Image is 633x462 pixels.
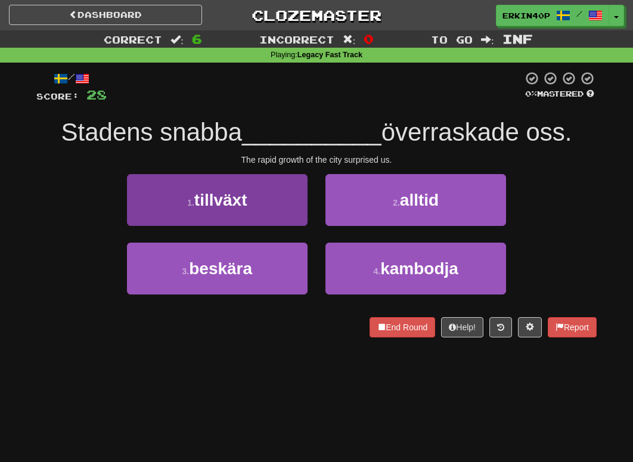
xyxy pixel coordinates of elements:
[86,87,107,102] span: 28
[525,89,537,98] span: 0 %
[242,118,381,146] span: __________
[373,266,380,276] small: 4 .
[370,317,435,337] button: End Round
[127,174,308,226] button: 1.tillväxt
[36,154,597,166] div: The rapid growth of the city surprised us.
[36,71,107,86] div: /
[431,33,473,45] span: To go
[380,259,458,278] span: kambodja
[364,32,374,46] span: 0
[548,317,597,337] button: Report
[187,198,194,207] small: 1 .
[523,89,597,100] div: Mastered
[325,243,506,294] button: 4.kambodja
[393,198,400,207] small: 2 .
[220,5,413,26] a: Clozemaster
[127,243,308,294] button: 3.beskära
[441,317,483,337] button: Help!
[297,51,362,59] strong: Legacy Fast Track
[170,35,184,45] span: :
[502,10,550,21] span: Erkin40p
[400,191,439,209] span: alltid
[192,32,202,46] span: 6
[496,5,609,26] a: Erkin40p /
[325,174,506,226] button: 2.alltid
[189,259,252,278] span: beskära
[259,33,334,45] span: Incorrect
[61,118,243,146] span: Stadens snabba
[194,191,247,209] span: tillväxt
[481,35,494,45] span: :
[36,91,79,101] span: Score:
[502,32,533,46] span: Inf
[381,118,572,146] span: överraskade oss.
[104,33,162,45] span: Correct
[576,10,582,18] span: /
[343,35,356,45] span: :
[489,317,512,337] button: Round history (alt+y)
[182,266,190,276] small: 3 .
[9,5,202,25] a: Dashboard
